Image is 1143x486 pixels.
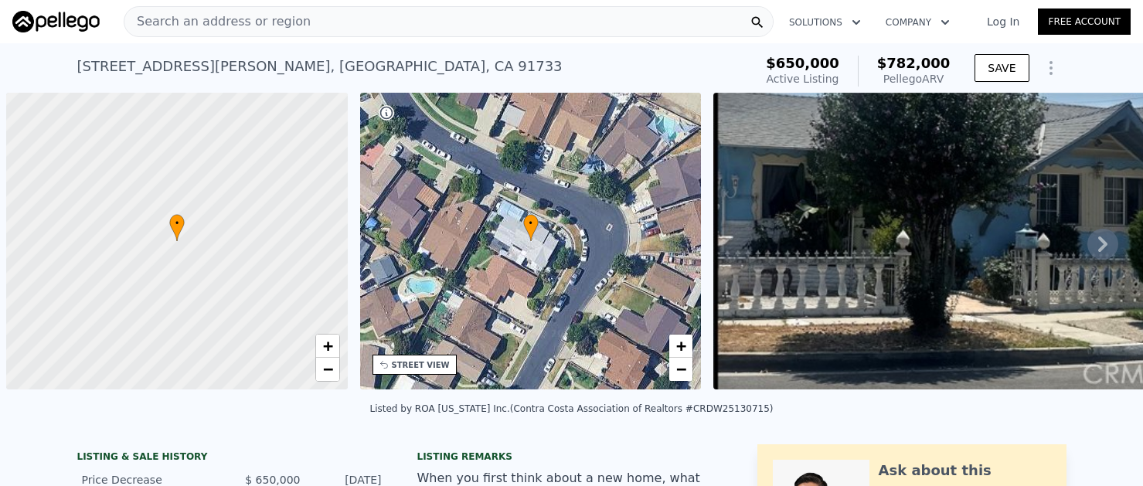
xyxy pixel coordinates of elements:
[767,73,839,85] span: Active Listing
[124,12,311,31] span: Search an address or region
[877,55,951,71] span: $782,000
[169,216,185,230] span: •
[968,14,1038,29] a: Log In
[523,214,539,241] div: •
[975,54,1029,82] button: SAVE
[322,336,332,355] span: +
[777,8,873,36] button: Solutions
[417,450,726,463] div: Listing remarks
[77,56,563,77] div: [STREET_ADDRESS][PERSON_NAME] , [GEOGRAPHIC_DATA] , CA 91733
[523,216,539,230] span: •
[676,359,686,379] span: −
[877,71,951,87] div: Pellego ARV
[873,8,962,36] button: Company
[169,214,185,241] div: •
[669,358,692,381] a: Zoom out
[245,474,300,486] span: $ 650,000
[12,11,100,32] img: Pellego
[669,335,692,358] a: Zoom in
[316,335,339,358] a: Zoom in
[322,359,332,379] span: −
[676,336,686,355] span: +
[766,55,839,71] span: $650,000
[392,359,450,371] div: STREET VIEW
[316,358,339,381] a: Zoom out
[370,403,774,414] div: Listed by ROA [US_STATE] Inc. (Contra Costa Association of Realtors #CRDW25130715)
[1038,8,1131,35] a: Free Account
[1036,53,1066,83] button: Show Options
[77,450,386,466] div: LISTING & SALE HISTORY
